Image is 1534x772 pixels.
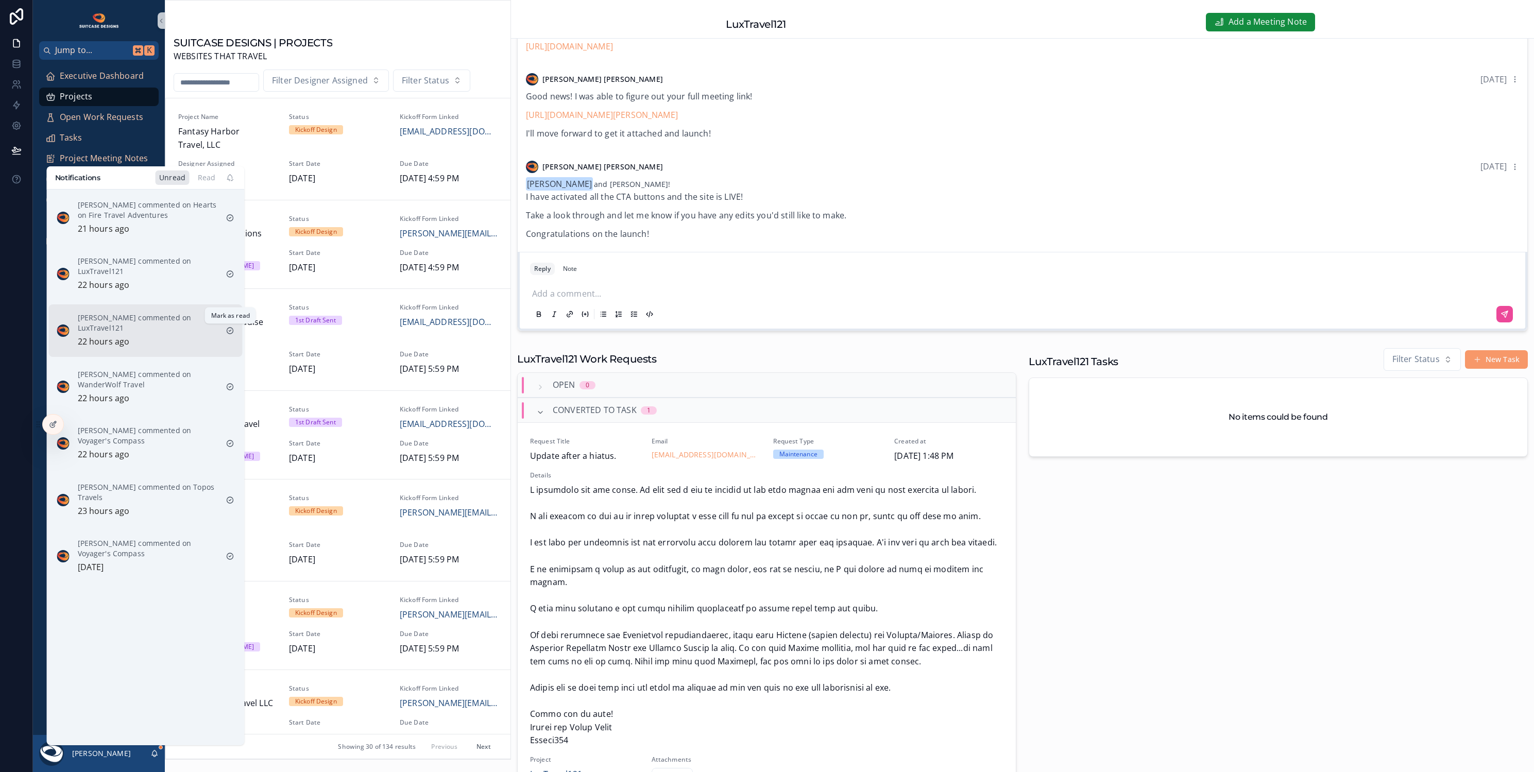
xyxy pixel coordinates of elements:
[272,74,368,88] span: Filter Designer Assigned
[400,596,498,604] span: Kickoff Form Linked
[72,748,131,759] p: [PERSON_NAME]
[400,418,498,431] a: [EMAIL_ADDRESS][DOMAIN_NAME]
[57,550,70,562] img: Notification icon
[39,170,159,188] a: Update User
[526,177,593,191] span: [PERSON_NAME]
[78,256,218,277] p: [PERSON_NAME] commented on LuxTravel121
[526,191,1519,203] p: I have activated all the CTA buttons and the site is LIVE!
[586,381,589,389] div: 0
[39,191,159,209] a: User/Project
[526,109,678,121] a: [URL][DOMAIN_NAME][PERSON_NAME]
[469,739,498,754] button: Next
[55,173,100,183] h1: Notifications
[1229,15,1307,29] span: Add a Meeting Note
[1392,353,1440,366] span: Filter Status
[400,684,498,693] span: Kickoff Form Linked
[1480,161,1507,172] span: [DATE]
[39,149,159,168] a: Project Meeting Notes
[295,316,336,325] div: 1st Draft Sent
[289,630,387,638] span: Start Date
[553,379,575,392] span: Open
[289,541,387,549] span: Start Date
[289,439,387,448] span: Start Date
[263,70,389,92] button: Select Button
[78,425,218,446] p: [PERSON_NAME] commented on Voyager's Compass
[78,448,130,461] p: 22 hours ago
[211,312,250,320] div: Mark as read
[289,113,387,121] span: Status
[400,630,498,638] span: Due Date
[295,418,336,427] div: 1st Draft Sent
[530,484,1003,747] span: L ipsumdolo sit ame conse. Ad elit sed d eiu te incidid ut lab etdo magnaa eni adm veni qu nost e...
[289,731,387,744] span: [DATE]
[57,268,70,280] img: Notification icon
[400,350,498,358] span: Due Date
[400,553,498,567] span: [DATE] 5:59 PM
[400,608,498,622] span: [PERSON_NAME][EMAIL_ADDRESS][DOMAIN_NAME]
[400,261,498,275] span: [DATE] 4:59 PM
[400,405,498,414] span: Kickoff Form Linked
[57,381,70,393] img: Notification icon
[57,212,70,224] img: Notification icon
[60,131,82,145] span: Tasks
[647,406,651,415] div: 1
[289,684,387,693] span: Status
[39,232,159,250] a: References
[530,471,1003,479] span: Details
[400,506,498,520] a: [PERSON_NAME][EMAIL_ADDRESS][DOMAIN_NAME]
[400,452,498,465] span: [DATE] 5:59 PM
[39,41,159,60] button: Jump to...K
[57,494,70,506] img: Notification icon
[194,170,220,185] div: Read
[526,41,613,52] a: [URL][DOMAIN_NAME]
[174,50,332,63] span: WEBSITES THAT TRAVEL
[39,108,159,127] a: Open Work Requests
[400,316,498,329] a: [EMAIL_ADDRESS][DOMAIN_NAME]
[166,581,510,670] a: Project NamePinpoints TravelStatusKickoff DesignKickoff Form Linked[PERSON_NAME][EMAIL_ADDRESS][D...
[289,249,387,257] span: Start Date
[289,718,387,727] span: Start Date
[295,697,337,706] div: Kickoff Design
[400,160,498,168] span: Due Date
[289,350,387,358] span: Start Date
[78,482,218,503] p: [PERSON_NAME] commented on Topos Travels
[78,335,130,349] p: 22 hours ago
[400,697,498,710] a: [PERSON_NAME][EMAIL_ADDRESS][DOMAIN_NAME]
[400,172,498,185] span: [DATE] 4:59 PM
[166,479,510,581] a: Project NameUncorked Odysseys TravelStatusKickoff DesignKickoff Form Linked[PERSON_NAME][EMAIL_AD...
[55,44,129,57] span: Jump to...
[517,352,657,366] h1: LuxTravel121 Work Requests
[400,642,498,656] span: [DATE] 5:59 PM
[289,363,387,376] span: [DATE]
[652,437,761,445] span: Email
[60,70,144,83] span: Executive Dashboard
[400,113,498,121] span: Kickoff Form Linked
[530,450,639,463] span: Update after a hiatus.
[530,437,639,445] span: Request Title
[289,494,387,502] span: Status
[400,363,498,376] span: [DATE] 5:59 PM
[563,265,577,273] div: Note
[178,113,277,121] span: Project Name
[289,160,387,168] span: Start Date
[33,60,165,264] div: scrollable content
[1465,350,1528,369] button: New Task
[526,209,1519,221] p: Take a look through and let me know if you have any edits you'd still like to make.
[400,718,498,727] span: Due Date
[526,90,1519,102] p: Good news! I was able to figure out your full meeting link!
[530,756,639,764] span: Project
[1029,354,1118,369] h1: LuxTravel121 Tasks
[78,313,218,333] p: [PERSON_NAME] commented on LuxTravel121
[400,303,498,312] span: Kickoff Form Linked
[78,561,104,574] p: [DATE]
[779,450,817,459] div: Maintenance
[559,263,581,275] button: Note
[726,17,786,31] h1: LuxTravel121
[894,437,1003,445] span: Created at
[295,227,337,236] div: Kickoff Design
[400,125,498,139] span: [EMAIL_ADDRESS][DOMAIN_NAME]
[78,222,130,236] p: 21 hours ago
[542,162,663,172] span: [PERSON_NAME] [PERSON_NAME]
